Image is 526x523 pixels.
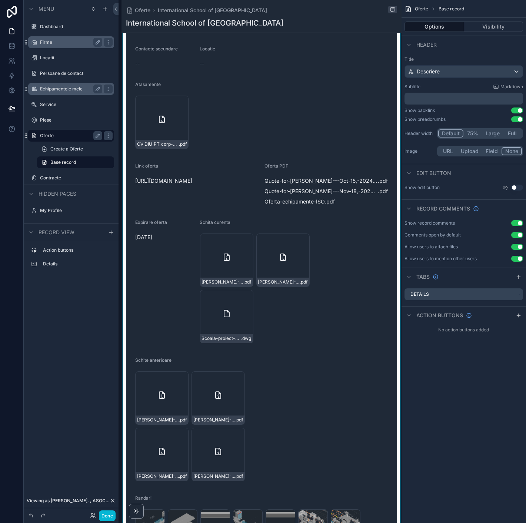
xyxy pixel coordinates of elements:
button: Descriere [405,65,523,78]
button: 75% [463,129,482,138]
label: Show edit button [405,185,440,191]
label: Title [405,56,523,62]
span: Hidden pages [39,190,76,198]
span: Descriere [417,68,440,75]
button: None [502,147,522,155]
button: Upload [458,147,482,155]
span: Action buttons [416,312,463,319]
span: Menu [39,5,54,13]
label: Details [43,261,111,267]
label: Oferte [40,133,99,139]
div: scrollable content [405,93,523,105]
label: Header width [405,130,434,136]
label: Dashboard [40,24,113,30]
button: Field [482,147,502,155]
button: Default [438,129,463,138]
label: Image [405,148,434,154]
div: Show record comments [405,220,455,226]
label: Details [410,291,429,297]
div: Show breadcrumbs [405,116,446,122]
span: Edit button [416,169,451,177]
span: Tabs [416,273,430,281]
span: Base record [439,6,464,12]
button: Done [99,510,116,521]
div: No action buttons added [402,324,526,336]
button: Full [503,129,522,138]
div: Show backlink [405,107,435,113]
div: Allow users to mention other users [405,256,477,262]
span: Viewing as [PERSON_NAME], , ASOCIATIA I.S.O. [27,498,110,504]
button: Large [482,129,503,138]
span: Oferte [415,6,428,12]
div: Comments open by default [405,232,461,238]
div: scrollable content [24,241,119,277]
label: Piese [40,117,113,123]
button: Options [405,21,464,32]
span: Record view [39,229,74,236]
label: Firme [40,39,99,45]
label: Locatii [40,55,113,61]
a: Markdown [493,84,523,90]
a: Base record [37,156,114,168]
label: Echipamentele mele [40,86,99,92]
h1: International School of [GEOGRAPHIC_DATA] [126,18,283,28]
label: Action buttons [43,247,111,253]
button: URL [438,147,458,155]
label: Persoane de contact [40,70,113,76]
span: Create a Oferte [50,146,83,152]
a: Create a Oferte [37,143,114,155]
span: Markdown [500,84,523,90]
a: Oferte [126,7,150,14]
span: Record comments [416,205,470,212]
button: Visibility [464,21,523,32]
span: Oferte [135,7,150,14]
label: Contracte [40,175,113,181]
div: Allow users to attach files [405,244,458,250]
label: My Profile [40,208,113,213]
span: Base record [50,159,76,165]
a: International School of [GEOGRAPHIC_DATA] [158,7,267,14]
span: Header [416,41,437,49]
label: Service [40,102,113,107]
label: Subtitle [405,84,420,90]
